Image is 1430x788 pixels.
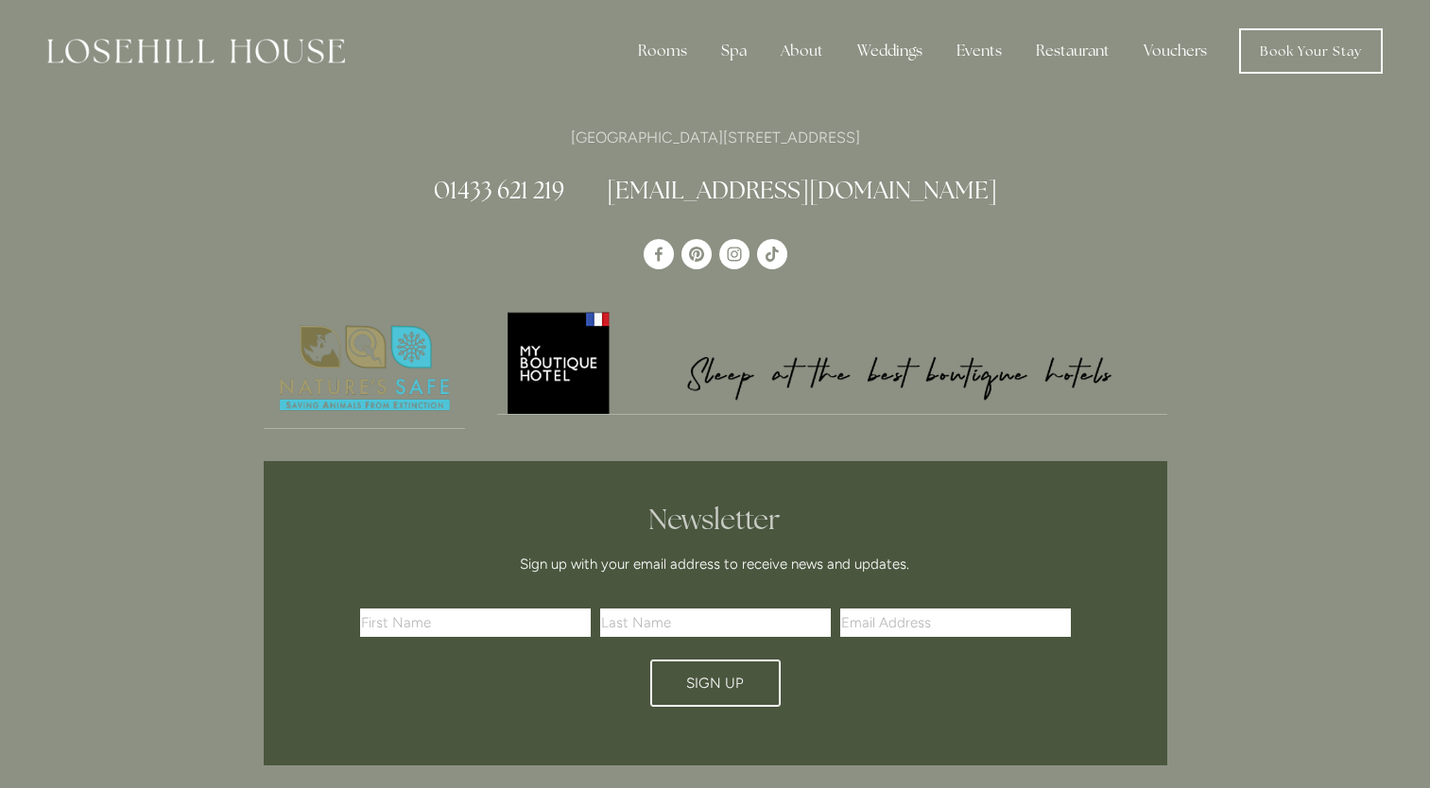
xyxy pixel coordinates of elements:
[367,553,1064,575] p: Sign up with your email address to receive news and updates.
[706,32,762,70] div: Spa
[497,309,1167,415] a: My Boutique Hotel - Logo
[600,608,831,637] input: Last Name
[47,39,345,63] img: Losehill House
[1239,28,1383,74] a: Book Your Stay
[842,32,938,70] div: Weddings
[623,32,702,70] div: Rooms
[644,239,674,269] a: Losehill House Hotel & Spa
[434,175,564,205] a: 01433 621 219
[1128,32,1222,70] a: Vouchers
[757,239,787,269] a: TikTok
[264,309,466,429] a: Nature's Safe - Logo
[766,32,838,70] div: About
[719,239,749,269] a: Instagram
[607,175,997,205] a: [EMAIL_ADDRESS][DOMAIN_NAME]
[264,125,1167,150] p: [GEOGRAPHIC_DATA][STREET_ADDRESS]
[686,675,744,692] span: Sign Up
[941,32,1017,70] div: Events
[264,309,466,428] img: Nature's Safe - Logo
[497,309,1167,414] img: My Boutique Hotel - Logo
[367,503,1064,537] h2: Newsletter
[360,608,591,637] input: First Name
[681,239,712,269] a: Pinterest
[1021,32,1125,70] div: Restaurant
[840,608,1071,637] input: Email Address
[650,660,781,707] button: Sign Up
